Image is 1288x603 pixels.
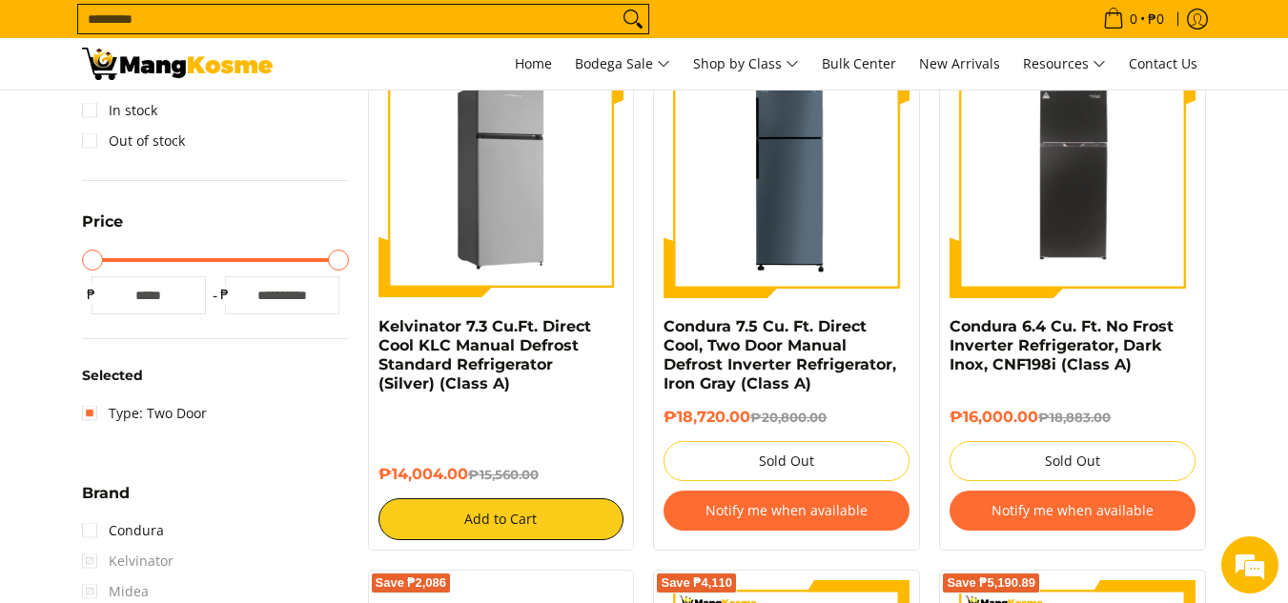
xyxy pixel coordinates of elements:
a: Out of stock [82,126,185,156]
a: Condura [82,515,164,546]
button: Notify me when available [664,491,910,531]
a: Condura 6.4 Cu. Ft. No Frost Inverter Refrigerator, Dark Inox, CNF198i (Class A) [950,317,1174,373]
del: ₱20,800.00 [750,410,827,425]
img: condura-direct-cool-7.5-cubic-feet-2-door-manual-defrost-inverter-ref-iron-gray-full-view-mang-kosme [664,52,910,298]
img: Bodega Sale Refrigerator l Mang Kosme: Home Appliances Warehouse Sale Two Door [82,48,273,80]
img: Kelvinator 7.3 Cu.Ft. Direct Cool KLC Manual Defrost Standard Refrigerator (Silver) (Class A) - 0 [378,52,624,298]
del: ₱18,883.00 [1038,410,1111,425]
h6: ₱14,004.00 [378,465,624,484]
h6: ₱18,720.00 [664,408,910,427]
a: Condura 7.5 Cu. Ft. Direct Cool, Two Door Manual Defrost Inverter Refrigerator, Iron Gray (Class A) [664,317,896,392]
nav: Main Menu [292,38,1207,90]
span: • [1097,9,1170,30]
span: ₱ [82,285,101,304]
span: Price [82,214,123,230]
a: Kelvinator 7.3 Cu.Ft. Direct Cool KLC Manual Defrost Standard Refrigerator (Silver) (Class A) [378,317,591,392]
a: In stock [82,95,157,126]
span: Contact Us [1129,54,1197,72]
button: Sold Out [664,441,910,481]
span: Resources [1023,52,1106,76]
a: Resources [1013,38,1115,90]
span: Save ₱4,110 [661,577,732,589]
a: Contact Us [1119,38,1207,90]
h6: ₱16,000.00 [950,408,1196,427]
span: ₱ [215,285,235,304]
a: Shop by Class [684,38,808,90]
summary: Open [82,486,130,515]
span: Shop by Class [693,52,799,76]
button: Add to Cart [378,498,624,540]
span: Brand [82,486,130,501]
del: ₱15,560.00 [468,467,539,482]
span: 0 [1127,12,1140,26]
img: Condura 6.4 Cu. Ft. No Frost Inverter Refrigerator, Dark Inox, CNF198i (Class A) [950,52,1196,298]
button: Sold Out [950,441,1196,481]
span: New Arrivals [919,54,1000,72]
span: Kelvinator [82,546,174,576]
button: Notify me when available [950,491,1196,531]
span: Save ₱5,190.89 [947,577,1035,589]
summary: Open [82,214,123,244]
span: Save ₱2,086 [376,577,447,589]
a: Bodega Sale [565,38,680,90]
a: Bulk Center [812,38,906,90]
span: Home [515,54,552,72]
a: Home [505,38,562,90]
a: New Arrivals [910,38,1010,90]
button: Search [618,5,648,33]
h6: Selected [82,368,349,385]
span: Bulk Center [822,54,896,72]
a: Type: Two Door [82,398,207,429]
span: ₱0 [1145,12,1167,26]
span: Bodega Sale [575,52,670,76]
